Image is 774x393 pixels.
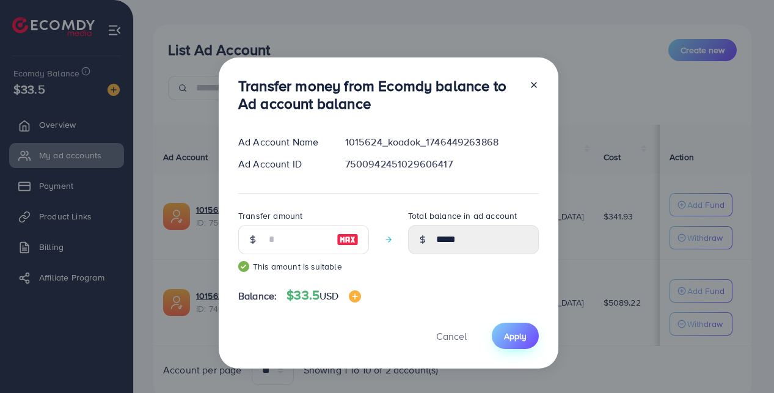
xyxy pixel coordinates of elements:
div: 7500942451029606417 [335,157,549,171]
label: Transfer amount [238,210,302,222]
button: Apply [492,323,539,349]
span: Cancel [436,329,467,343]
img: guide [238,261,249,272]
div: Ad Account Name [228,135,335,149]
div: 1015624_koadok_1746449263868 [335,135,549,149]
img: image [337,232,359,247]
h4: $33.5 [287,288,360,303]
img: image [349,290,361,303]
span: Balance: [238,289,277,303]
label: Total balance in ad account [408,210,517,222]
div: Ad Account ID [228,157,335,171]
small: This amount is suitable [238,260,369,273]
h3: Transfer money from Ecomdy balance to Ad account balance [238,77,519,112]
button: Cancel [421,323,482,349]
iframe: Chat [722,338,765,384]
span: Apply [504,330,527,342]
span: USD [319,289,338,303]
